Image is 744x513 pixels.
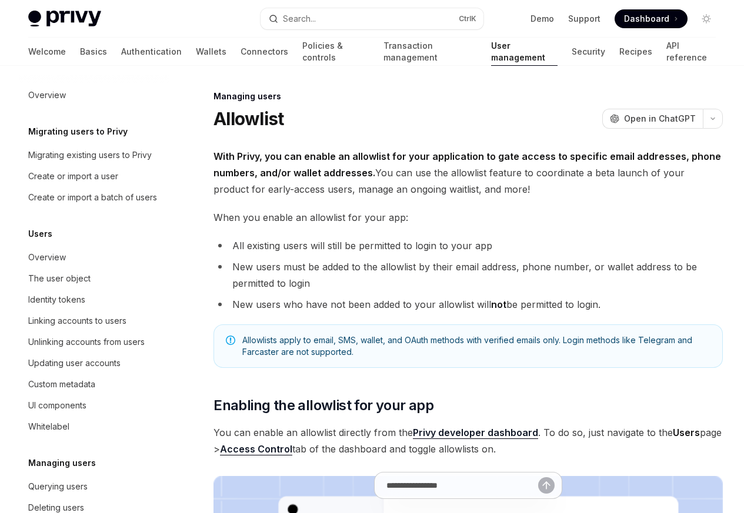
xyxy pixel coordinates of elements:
[28,88,66,102] div: Overview
[213,296,723,313] li: New users who have not been added to your allowlist will be permitted to login.
[28,169,118,183] div: Create or import a user
[28,293,85,307] div: Identity tokens
[19,289,169,310] a: Identity tokens
[28,420,69,434] div: Whitelabel
[602,109,703,129] button: Open in ChatGPT
[19,145,169,166] a: Migrating existing users to Privy
[19,353,169,374] a: Updating user accounts
[261,8,483,29] button: Open search
[459,14,476,24] span: Ctrl K
[624,13,669,25] span: Dashboard
[383,38,476,66] a: Transaction management
[531,13,554,25] a: Demo
[213,148,723,197] span: You can use the allowlist feature to coordinate a beta launch of your product for early-access us...
[572,38,605,66] a: Security
[80,38,107,66] a: Basics
[19,476,169,497] a: Querying users
[213,150,721,179] strong: With Privy, you can enable an allowlist for your application to gate access to specific email add...
[666,38,716,66] a: API reference
[624,113,696,125] span: Open in ChatGPT
[28,190,157,204] div: Create or import a batch of users
[19,247,169,268] a: Overview
[302,38,369,66] a: Policies & controls
[19,416,169,437] a: Whitelabel
[19,395,169,416] a: UI components
[28,456,96,470] h5: Managing users
[213,396,433,415] span: Enabling the allowlist for your app
[19,166,169,187] a: Create or import a user
[28,125,128,139] h5: Migrating users to Privy
[568,13,600,25] a: Support
[619,38,652,66] a: Recipes
[697,9,716,28] button: Toggle dark mode
[491,299,506,310] strong: not
[28,11,101,27] img: light logo
[213,209,723,226] span: When you enable an allowlist for your app:
[28,38,66,66] a: Welcome
[491,38,558,66] a: User management
[283,12,316,26] div: Search...
[28,335,145,349] div: Unlinking accounts from users
[615,9,688,28] a: Dashboard
[28,227,52,241] h5: Users
[196,38,226,66] a: Wallets
[241,38,288,66] a: Connectors
[413,427,538,439] a: Privy developer dashboard
[19,331,169,353] a: Unlinking accounts from users
[220,443,292,455] a: Access Control
[213,259,723,291] li: New users must be added to the allowlist by their email address, phone number, or wallet address ...
[673,427,700,438] strong: Users
[28,480,88,494] div: Querying users
[28,148,152,162] div: Migrating existing users to Privy
[19,268,169,289] a: The user object
[213,237,723,254] li: All existing users will still be permitted to login to your app
[19,85,169,106] a: Overview
[213,424,723,457] span: You can enable an allowlist directly from the . To do so, just navigate to the page > tab of the ...
[19,310,169,331] a: Linking accounts to users
[538,477,555,494] button: Send message
[226,336,235,345] svg: Note
[28,377,95,391] div: Custom metadata
[19,187,169,208] a: Create or import a batch of users
[386,472,538,498] input: Ask a question...
[213,90,723,102] div: Managing users
[28,250,66,264] div: Overview
[28,398,86,413] div: UI components
[121,38,182,66] a: Authentication
[19,374,169,395] a: Custom metadata
[28,314,126,328] div: Linking accounts to users
[28,356,121,370] div: Updating user accounts
[28,271,91,286] div: The user object
[213,108,283,129] h1: Allowlist
[242,334,710,358] span: Allowlists apply to email, SMS, wallet, and OAuth methods with verified emails only. Login method...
